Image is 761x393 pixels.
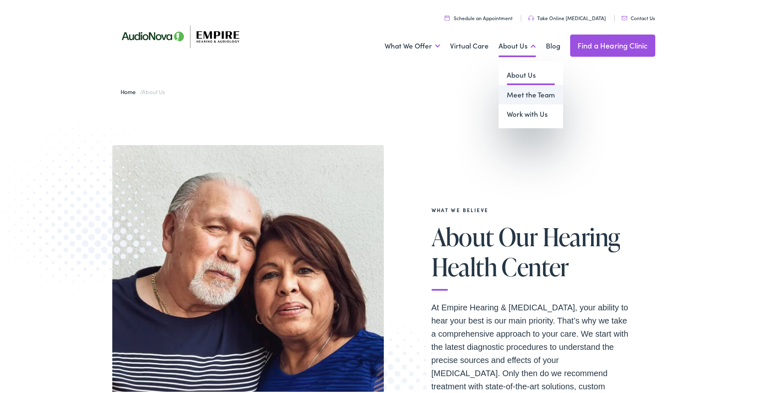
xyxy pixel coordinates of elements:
a: Virtual Care [450,29,489,60]
a: About Us [499,29,536,60]
span: Center [501,252,568,279]
span: Health [432,252,497,279]
a: What We Offer [385,29,440,60]
span: Hearing [543,222,620,249]
a: About Us [499,64,563,83]
span: About [432,222,494,249]
h2: What We Believe [432,206,629,211]
a: Meet the Team [499,83,563,103]
img: utility icon [445,14,450,19]
a: Find a Hearing Clinic [570,33,655,55]
img: utility icon [622,14,627,18]
a: Schedule an Appointment [445,13,513,20]
a: Take Online [MEDICAL_DATA] [528,13,606,20]
img: utility icon [528,14,534,19]
span: Our [499,222,538,249]
a: Work with Us [499,103,563,123]
a: Blog [546,29,560,60]
a: Contact Us [622,13,655,20]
